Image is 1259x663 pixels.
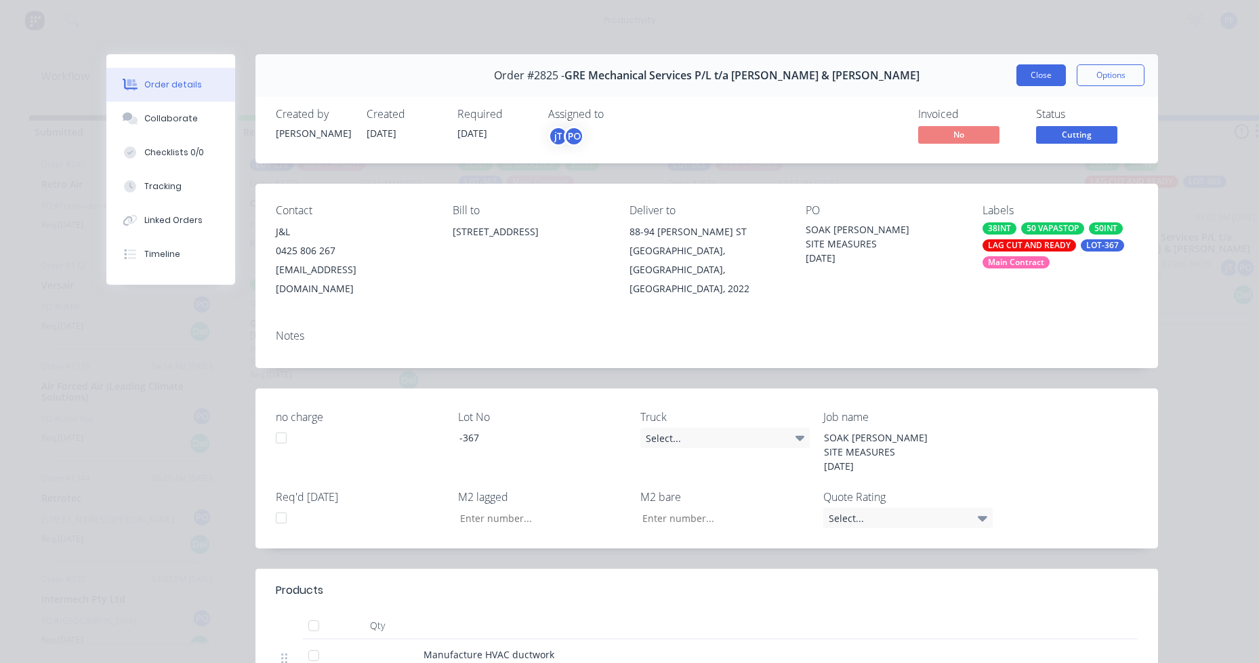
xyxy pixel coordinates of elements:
label: M2 lagged [458,489,627,505]
button: Options [1077,64,1144,86]
div: jT [548,126,569,146]
button: Tracking [106,169,235,203]
span: GRE Mechanical Services P/L t/a [PERSON_NAME] & [PERSON_NAME] [564,69,920,82]
label: Quote Rating [823,489,993,505]
button: Cutting [1036,126,1117,146]
div: Contact [276,204,431,217]
span: [DATE] [457,127,487,140]
label: Req'd [DATE] [276,489,445,505]
div: SOAK [PERSON_NAME] SITE MEASURES [DATE] [806,222,961,265]
div: [GEOGRAPHIC_DATA], [GEOGRAPHIC_DATA], [GEOGRAPHIC_DATA], 2022 [629,241,785,298]
div: Notes [276,329,1138,342]
span: Manufacture HVAC ductwork [424,648,554,661]
button: Linked Orders [106,203,235,237]
div: [PERSON_NAME] [276,126,350,140]
div: [STREET_ADDRESS] [453,222,608,241]
div: Order details [144,79,202,91]
div: Timeline [144,248,180,260]
button: Collaborate [106,102,235,136]
label: Truck [640,409,810,425]
div: PO [806,204,961,217]
button: Order details [106,68,235,102]
div: 50INT [1089,222,1123,235]
span: [DATE] [367,127,396,140]
div: Collaborate [144,113,198,125]
div: Tracking [144,180,182,193]
div: Status [1036,108,1138,121]
div: 50 VAPASTOP [1021,222,1084,235]
div: Assigned to [548,108,684,121]
span: Order #2825 - [494,69,564,82]
label: Job name [823,409,993,425]
div: SOAK [PERSON_NAME] SITE MEASURES [DATE] [813,428,983,476]
button: jTPO [548,126,584,146]
div: LAG CUT AND READY [983,239,1076,252]
div: 0425 806 267 [276,241,431,260]
label: Lot No [458,409,627,425]
div: Created [367,108,441,121]
span: Cutting [1036,126,1117,143]
div: Bill to [453,204,608,217]
div: J&L0425 806 267[EMAIL_ADDRESS][DOMAIN_NAME] [276,222,431,298]
input: Enter number... [449,508,627,528]
div: Main Contract [983,256,1050,268]
div: Checklists 0/0 [144,146,204,159]
div: J&L [276,222,431,241]
div: 88-94 [PERSON_NAME] ST[GEOGRAPHIC_DATA], [GEOGRAPHIC_DATA], [GEOGRAPHIC_DATA], 2022 [629,222,785,298]
div: [EMAIL_ADDRESS][DOMAIN_NAME] [276,260,431,298]
button: Checklists 0/0 [106,136,235,169]
div: Linked Orders [144,214,203,226]
div: Qty [337,612,418,639]
div: -367 [449,428,618,447]
div: PO [564,126,584,146]
input: Enter number... [631,508,810,528]
div: Select... [640,428,810,448]
button: Close [1016,64,1066,86]
div: 38INT [983,222,1016,235]
div: Products [276,582,323,599]
button: Timeline [106,237,235,271]
div: Deliver to [629,204,785,217]
span: No [918,126,999,143]
div: [STREET_ADDRESS] [453,222,608,266]
div: 88-94 [PERSON_NAME] ST [629,222,785,241]
div: LOT-367 [1081,239,1124,252]
div: Labels [983,204,1138,217]
div: Invoiced [918,108,1020,121]
label: M2 bare [640,489,810,505]
label: no charge [276,409,445,425]
div: Required [457,108,532,121]
div: Select... [823,508,993,528]
div: Created by [276,108,350,121]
